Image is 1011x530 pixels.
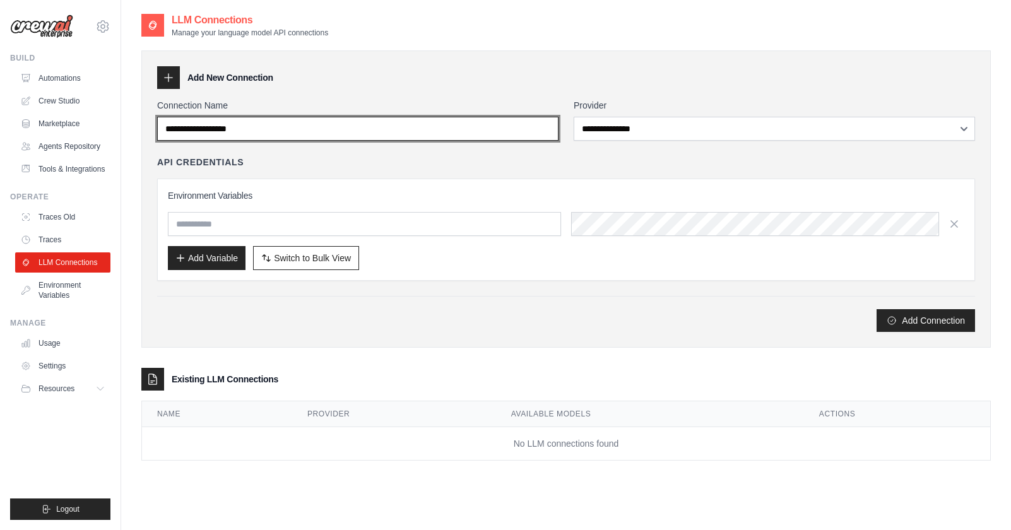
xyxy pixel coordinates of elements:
[877,309,975,332] button: Add Connection
[574,99,975,112] label: Provider
[172,28,328,38] p: Manage your language model API connections
[15,114,110,134] a: Marketplace
[274,252,351,264] span: Switch to Bulk View
[142,401,292,427] th: Name
[172,13,328,28] h2: LLM Connections
[15,333,110,353] a: Usage
[172,373,278,386] h3: Existing LLM Connections
[15,356,110,376] a: Settings
[10,15,73,38] img: Logo
[15,159,110,179] a: Tools & Integrations
[15,275,110,305] a: Environment Variables
[15,136,110,156] a: Agents Repository
[804,401,990,427] th: Actions
[10,498,110,520] button: Logout
[56,504,80,514] span: Logout
[15,252,110,273] a: LLM Connections
[38,384,74,394] span: Resources
[10,318,110,328] div: Manage
[10,53,110,63] div: Build
[15,91,110,111] a: Crew Studio
[187,71,273,84] h3: Add New Connection
[142,427,990,461] td: No LLM connections found
[157,156,244,168] h4: API Credentials
[15,230,110,250] a: Traces
[15,68,110,88] a: Automations
[10,192,110,202] div: Operate
[496,401,804,427] th: Available Models
[168,246,245,270] button: Add Variable
[157,99,559,112] label: Connection Name
[253,246,359,270] button: Switch to Bulk View
[292,401,496,427] th: Provider
[15,207,110,227] a: Traces Old
[168,189,964,202] h3: Environment Variables
[15,379,110,399] button: Resources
